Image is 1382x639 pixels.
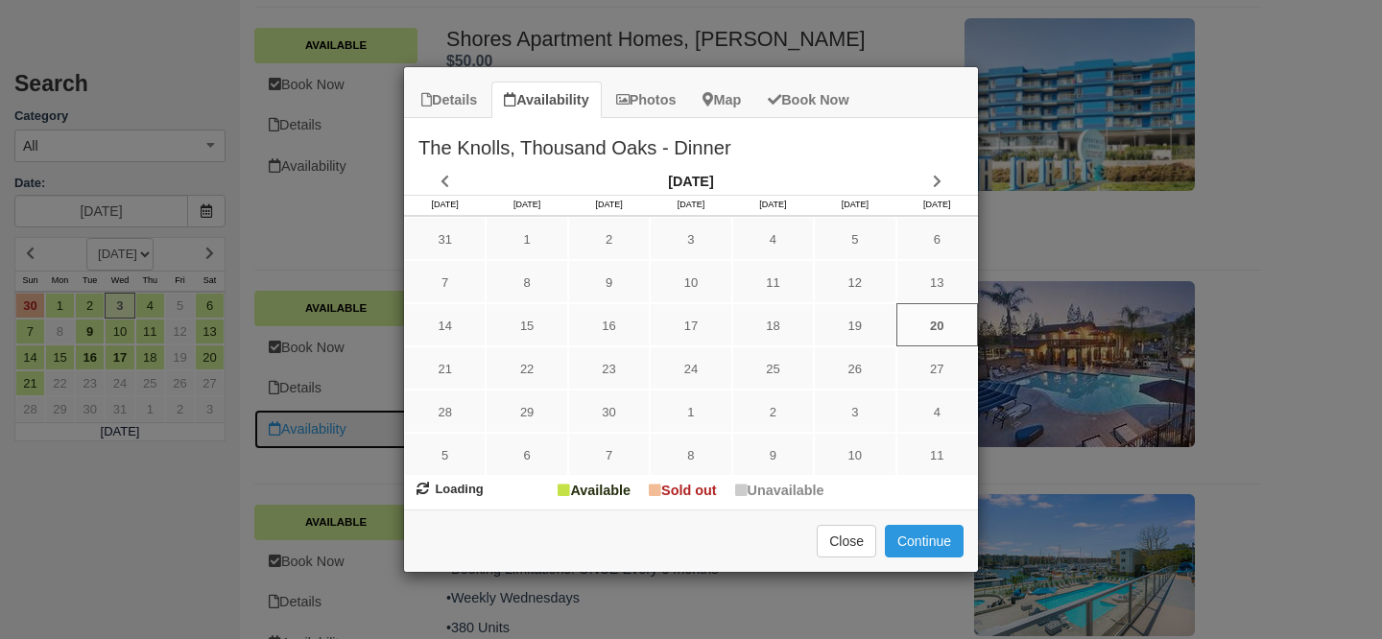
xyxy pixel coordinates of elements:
a: Photos [604,82,689,119]
a: 4 [732,217,814,260]
span: Available [558,483,631,498]
a: 1 [486,217,567,260]
a: Map [690,82,753,119]
a: 13 [896,260,978,303]
a: 31 [404,217,486,260]
span: [DATE] [842,200,869,209]
a: 15 [486,303,567,346]
a: 16 [568,303,650,346]
a: 5 [814,217,895,260]
a: 10 [814,433,895,476]
a: 29 [486,390,567,433]
a: 11 [732,260,814,303]
a: Details [409,82,489,119]
a: 23 [568,346,650,390]
a: 6 [896,217,978,260]
a: 26 [814,346,895,390]
a: 19 [814,303,895,346]
a: 3 [650,217,731,260]
a: 28 [404,390,486,433]
div: Item Modal [404,118,978,500]
a: 2 [568,217,650,260]
strong: [DATE] [668,174,713,189]
a: 2 [732,390,814,433]
a: Book Now [755,82,861,119]
p: Loading [417,481,484,499]
a: Availability [491,82,601,119]
a: 21 [404,346,486,390]
a: 9 [732,433,814,476]
a: 12 [814,260,895,303]
a: 24 [650,346,731,390]
h2: The Knolls, Thousand Oaks - Dinner [404,118,978,168]
a: 10 [650,260,731,303]
button: Close [817,525,876,557]
a: 9 [568,260,650,303]
a: 11 [896,433,978,476]
a: 7 [568,433,650,476]
a: 30 [568,390,650,433]
a: 22 [486,346,567,390]
span: [DATE] [513,200,540,209]
span: [DATE] [678,200,704,209]
span: [DATE] [759,200,786,209]
span: Sold out [649,483,717,498]
a: 14 [404,303,486,346]
button: Continue [885,525,964,557]
a: 8 [486,260,567,303]
span: Unavailable [735,483,824,498]
a: 8 [650,433,731,476]
a: 17 [650,303,731,346]
span: [DATE] [923,200,950,209]
a: 1 [650,390,731,433]
a: 27 [896,346,978,390]
a: 20 [896,303,978,346]
span: [DATE] [432,200,459,209]
a: 6 [486,433,567,476]
a: 4 [896,390,978,433]
a: 5 [404,433,486,476]
a: 3 [814,390,895,433]
span: [DATE] [595,200,622,209]
a: 18 [732,303,814,346]
a: 7 [404,260,486,303]
a: 25 [732,346,814,390]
